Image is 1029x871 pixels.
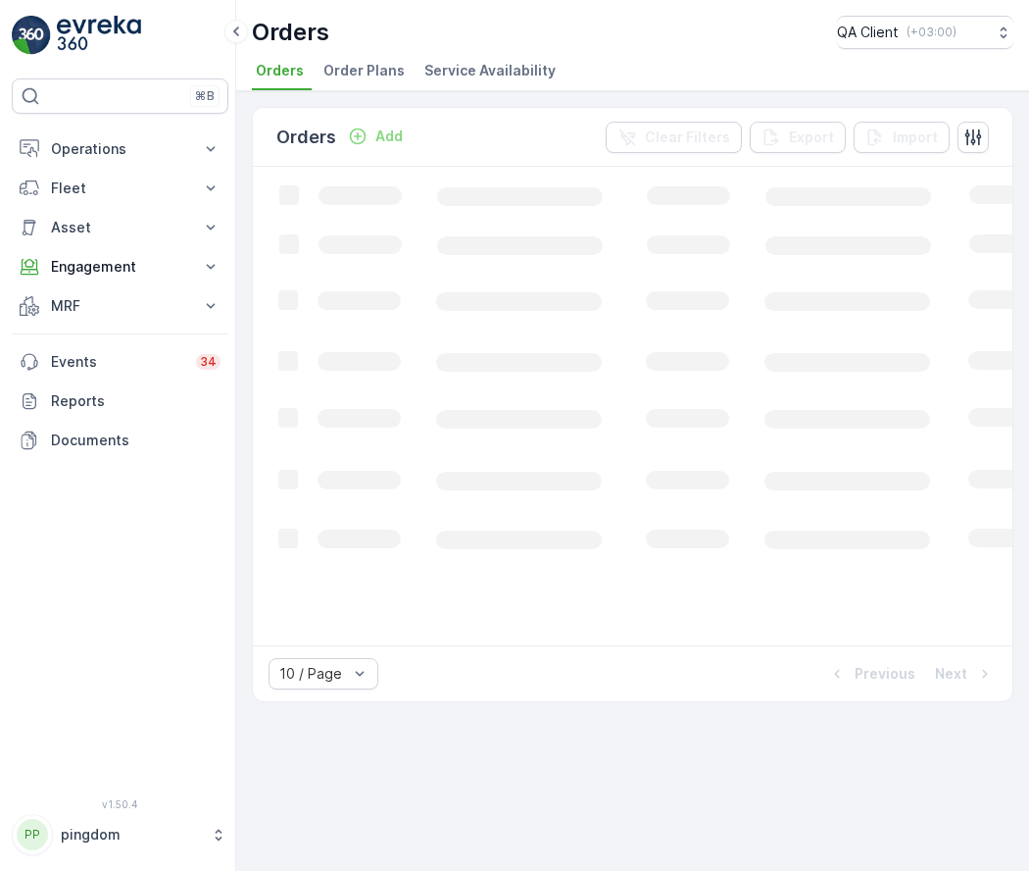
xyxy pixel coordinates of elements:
[51,257,189,277] p: Engagement
[933,662,997,686] button: Next
[837,23,899,42] p: QA Client
[17,819,48,850] div: PP
[750,122,846,153] button: Export
[51,139,189,159] p: Operations
[51,352,184,372] p: Events
[893,128,938,147] p: Import
[12,247,228,286] button: Engagement
[375,127,403,146] p: Add
[12,16,51,55] img: logo
[340,125,411,148] button: Add
[12,208,228,247] button: Asset
[276,124,336,151] p: Orders
[12,169,228,208] button: Fleet
[606,122,742,153] button: Clear Filters
[645,128,730,147] p: Clear Filters
[12,382,228,421] a: Reports
[12,286,228,326] button: MRF
[61,825,201,845] p: pingdom
[51,431,220,450] p: Documents
[256,61,304,80] span: Orders
[424,61,556,80] span: Service Availability
[195,88,215,104] p: ⌘B
[12,814,228,855] button: PPpingdom
[12,342,228,382] a: Events34
[323,61,405,80] span: Order Plans
[51,179,189,198] p: Fleet
[252,17,329,48] p: Orders
[57,16,141,55] img: logo_light-DOdMpM7g.png
[51,391,220,411] p: Reports
[51,218,189,237] p: Asset
[825,662,917,686] button: Previous
[12,798,228,810] span: v 1.50.4
[854,122,950,153] button: Import
[906,25,956,40] p: ( +03:00 )
[789,128,834,147] p: Export
[935,664,967,684] p: Next
[837,16,1013,49] button: QA Client(+03:00)
[855,664,915,684] p: Previous
[12,129,228,169] button: Operations
[200,354,217,370] p: 34
[51,296,189,316] p: MRF
[12,421,228,460] a: Documents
